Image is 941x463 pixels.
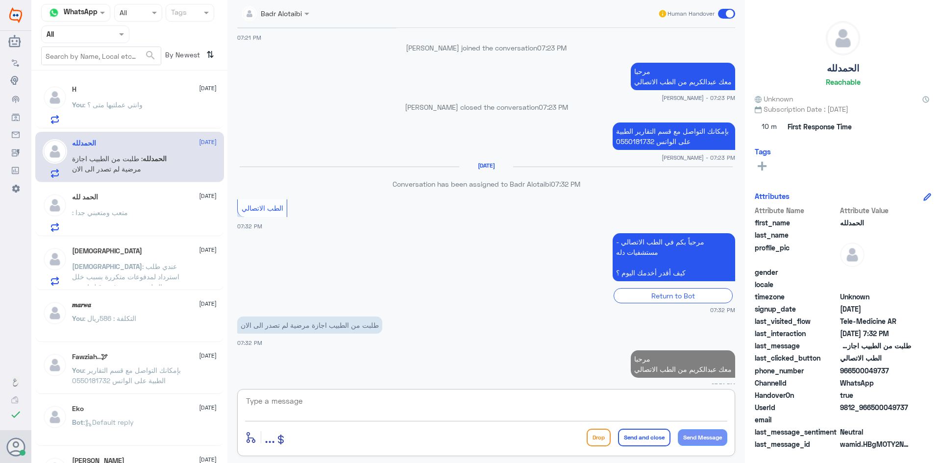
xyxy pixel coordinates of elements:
[43,301,67,325] img: defaultAdmin.png
[161,47,202,66] span: By Newest
[72,366,181,385] span: : بإمكانك التواصل مع قسم التقارير الطبية على الواتس 0550181732
[840,366,911,376] span: 966500049737
[840,402,911,413] span: 9812_966500049737
[662,153,735,162] span: [PERSON_NAME] - 07:23 PM
[840,439,911,449] span: wamid.HBgMOTY2NTAwMDQ5NzM3FQIAEhgUM0FGRTEyRjU5MjA4RDMzRDE1MjYA
[840,218,911,228] span: الحمدلله
[755,94,793,104] span: Unknown
[237,340,262,346] span: 07:32 PM
[237,34,261,41] span: 07:21 PM
[755,378,838,388] span: ChannelId
[587,429,611,446] button: Drop
[668,9,715,18] span: Human Handover
[72,314,84,322] span: You
[84,100,143,109] span: : وانتي عملتيها متى ؟
[755,147,771,156] h6: Tags
[43,193,67,218] img: defaultAdmin.png
[755,427,838,437] span: last_message_sentiment
[840,427,911,437] span: 0
[755,267,838,277] span: gender
[199,192,217,200] span: [DATE]
[199,351,217,360] span: [DATE]
[840,414,911,425] span: null
[710,306,735,314] span: 07:32 PM
[72,247,142,255] h5: Mohammed
[755,279,838,290] span: locale
[840,341,911,351] span: طلبت من الطبيب اجازة مرضية لم تصدر الى الان
[840,243,865,267] img: defaultAdmin.png
[755,316,838,326] span: last_visited_flow
[72,301,91,309] h5: 𝒎𝒂𝒓𝒘𝒂
[840,279,911,290] span: null
[42,47,161,65] input: Search by Name, Local etc…
[755,205,838,216] span: Attribute Name
[72,262,179,291] span: : عندي طلب استرداد لمدفوعات متكررة بسبب خلل تقني بالتطبيق سبق ورفعته قبل اسبوع
[72,154,143,173] span: : طلبت من الطبيب اجازة مرضية لم تصدر الى الان
[840,353,911,363] span: الطب الاتصالي
[662,94,735,102] span: [PERSON_NAME] - 07:23 PM
[237,102,735,112] p: [PERSON_NAME] closed the conversation
[631,63,735,90] p: 29/8/2025, 7:23 PM
[43,139,67,164] img: defaultAdmin.png
[237,223,262,229] span: 07:32 PM
[72,405,84,413] h5: Eko
[755,118,784,136] span: 10 m
[551,180,580,188] span: 07:32 PM
[840,304,911,314] span: 2025-08-28T14:03:51.985Z
[72,85,76,94] h5: H
[72,366,84,374] span: You
[755,328,838,339] span: last_interaction
[613,233,735,281] p: 7/9/2025, 7:32 PM
[237,43,735,53] p: [PERSON_NAME] joined the conversation
[755,390,838,400] span: HandoverOn
[755,366,838,376] span: phone_number
[755,292,838,302] span: timezone
[9,7,22,23] img: Widebot Logo
[72,208,128,217] span: : متعب ومتعبني جدا
[826,77,861,86] h6: Reachable
[72,139,96,147] h5: الحمدلله
[840,267,911,277] span: null
[265,426,275,448] button: ...
[265,428,275,446] span: ...
[840,205,911,216] span: Attribute Value
[199,299,217,308] span: [DATE]
[678,429,727,446] button: Send Message
[72,193,98,201] h5: الحمد لله
[631,350,735,378] p: 7/9/2025, 7:51 PM
[199,245,217,254] span: [DATE]
[755,104,931,114] span: Subscription Date : [DATE]
[711,381,735,390] span: 07:51 PM
[6,438,25,456] button: Avatar
[755,414,838,425] span: email
[755,230,838,240] span: last_name
[199,403,217,412] span: [DATE]
[84,314,136,322] span: : التكلفة : 586ريال
[840,378,911,388] span: 2
[755,402,838,413] span: UserId
[10,409,22,420] i: check
[206,47,214,63] i: ⇅
[613,122,735,150] p: 29/8/2025, 7:23 PM
[788,122,852,132] span: First Response Time
[43,353,67,377] img: defaultAdmin.png
[237,317,382,334] p: 7/9/2025, 7:32 PM
[72,353,108,361] h5: Fawziah..🕊
[43,85,67,110] img: defaultAdmin.png
[145,48,156,64] button: search
[145,49,156,61] span: search
[72,100,84,109] span: You
[43,405,67,429] img: defaultAdmin.png
[840,316,911,326] span: Tele-Medicine AR
[826,22,860,55] img: defaultAdmin.png
[840,292,911,302] span: Unknown
[614,288,733,303] div: Return to Bot
[199,84,217,93] span: [DATE]
[618,429,670,446] button: Send and close
[459,162,513,169] h6: [DATE]
[755,192,790,200] h6: Attributes
[242,204,283,212] span: الطب الاتصالي
[170,7,187,20] div: Tags
[83,418,134,426] span: : Default reply
[237,179,735,189] p: Conversation has been assigned to Badr Alotaibi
